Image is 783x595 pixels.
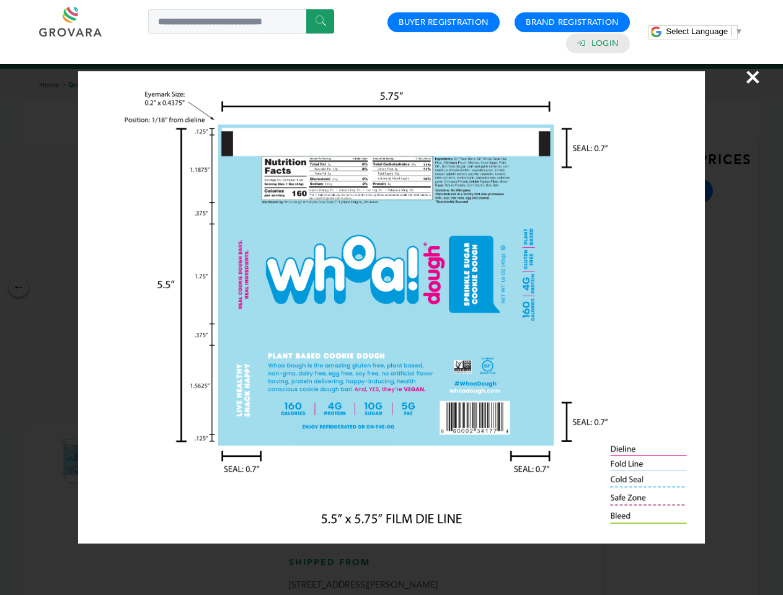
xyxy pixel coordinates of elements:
[148,9,334,34] input: Search a product or brand...
[399,17,489,28] a: Buyer Registration
[526,17,619,28] a: Brand Registration
[666,27,743,36] a: Select Language​
[666,27,728,36] span: Select Language
[731,27,732,36] span: ​
[735,27,743,36] span: ▼
[591,38,619,49] a: Login
[78,71,704,544] img: Image Preview
[745,59,761,94] span: ×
